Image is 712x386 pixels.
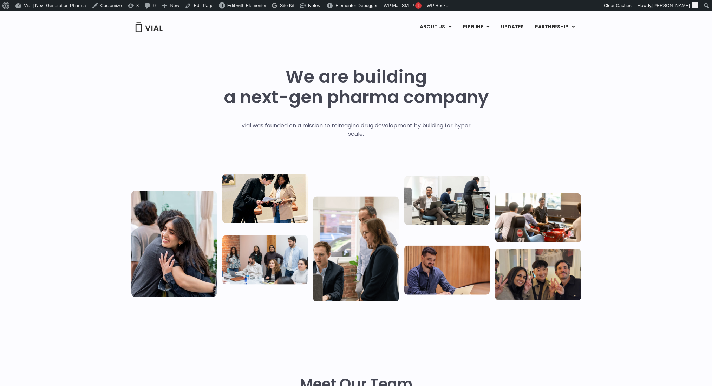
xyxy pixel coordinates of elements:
[227,3,267,8] span: Edit with Elementor
[131,191,217,297] img: Vial Life
[652,3,690,8] span: [PERSON_NAME]
[222,235,308,284] img: Eight people standing and sitting in an office
[404,245,490,294] img: Man working at a computer
[135,22,163,32] img: Vial Logo
[234,121,478,138] p: Vial was founded on a mission to reimagine drug development by building for hyper scale.
[313,196,399,302] img: Group of three people standing around a computer looking at the screen
[529,21,581,33] a: PARTNERSHIPMenu Toggle
[404,176,490,225] img: Three people working in an office
[415,2,422,9] span: !
[224,67,489,107] h1: We are building a next-gen pharma company
[457,21,495,33] a: PIPELINEMenu Toggle
[222,174,308,223] img: Two people looking at a paper talking.
[280,3,294,8] span: Site Kit
[495,21,529,33] a: UPDATES
[414,21,457,33] a: ABOUT USMenu Toggle
[495,193,581,242] img: Group of people playing whirlyball
[495,249,581,300] img: Group of 3 people smiling holding up the peace sign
